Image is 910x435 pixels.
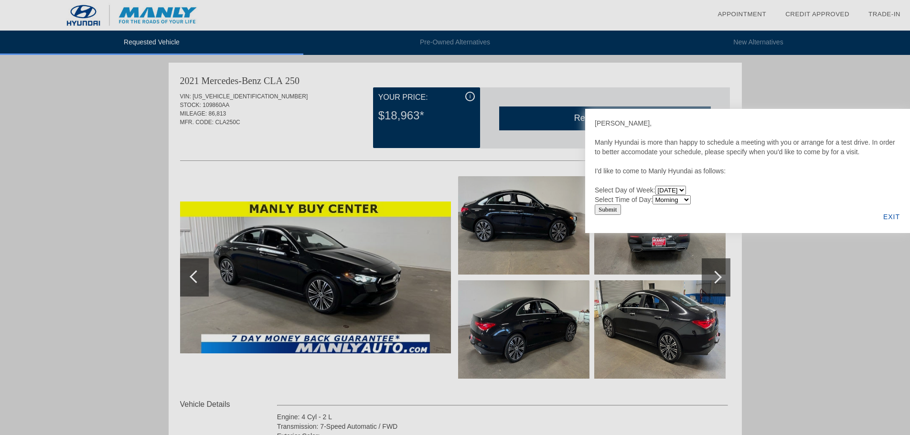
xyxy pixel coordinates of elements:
a: Appointment [717,11,766,18]
div: [PERSON_NAME], Manly Hyundai is more than happy to schedule a meeting with you or arrange for a t... [595,118,900,204]
a: Trade-In [868,11,900,18]
input: Submit [595,204,621,215]
a: Credit Approved [785,11,849,18]
div: EXIT [873,201,910,233]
